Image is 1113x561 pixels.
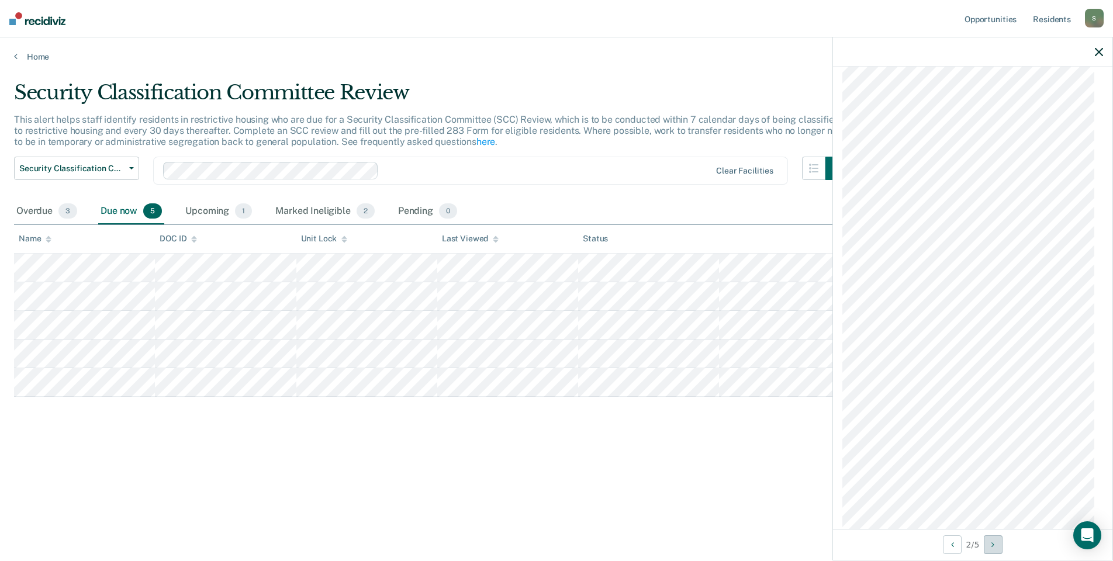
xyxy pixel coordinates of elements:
[160,234,197,244] div: DOC ID
[14,51,1099,62] a: Home
[19,164,125,174] span: Security Classification Committee Review
[357,203,375,219] span: 2
[301,234,348,244] div: Unit Lock
[984,535,1003,554] button: Next Opportunity
[583,234,608,244] div: Status
[14,199,79,224] div: Overdue
[183,199,254,224] div: Upcoming
[943,535,962,554] button: Previous Opportunity
[476,136,495,147] a: here
[143,203,162,219] span: 5
[439,203,457,219] span: 0
[9,12,65,25] img: Recidiviz
[58,203,77,219] span: 3
[14,81,849,114] div: Security Classification Committee Review
[833,529,1112,560] div: 2 / 5
[716,166,773,176] div: Clear facilities
[273,199,377,224] div: Marked Ineligible
[14,114,848,147] p: This alert helps staff identify residents in restrictive housing who are due for a Security Class...
[1073,521,1101,549] div: Open Intercom Messenger
[396,199,459,224] div: Pending
[442,234,499,244] div: Last Viewed
[19,234,51,244] div: Name
[98,199,164,224] div: Due now
[1085,9,1104,27] div: S
[235,203,252,219] span: 1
